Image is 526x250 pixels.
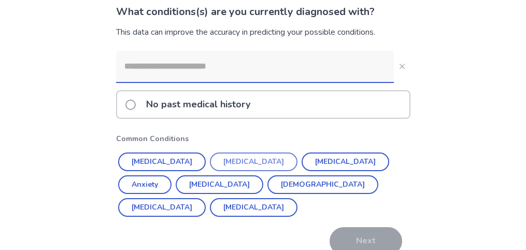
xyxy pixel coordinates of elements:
button: Anxiety [118,175,172,194]
button: [MEDICAL_DATA] [210,152,297,171]
button: [MEDICAL_DATA] [210,198,297,217]
button: [DEMOGRAPHIC_DATA] [267,175,378,194]
button: [MEDICAL_DATA] [118,152,206,171]
button: [MEDICAL_DATA] [176,175,263,194]
p: What conditions(s) are you currently diagnosed with? [116,4,410,20]
button: Close [394,58,410,75]
input: Close [116,51,394,82]
div: This data can improve the accuracy in predicting your possible conditions. [116,26,410,38]
p: No past medical history [140,91,257,118]
p: Common Conditions [116,133,410,144]
button: [MEDICAL_DATA] [118,198,206,217]
button: [MEDICAL_DATA] [302,152,389,171]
